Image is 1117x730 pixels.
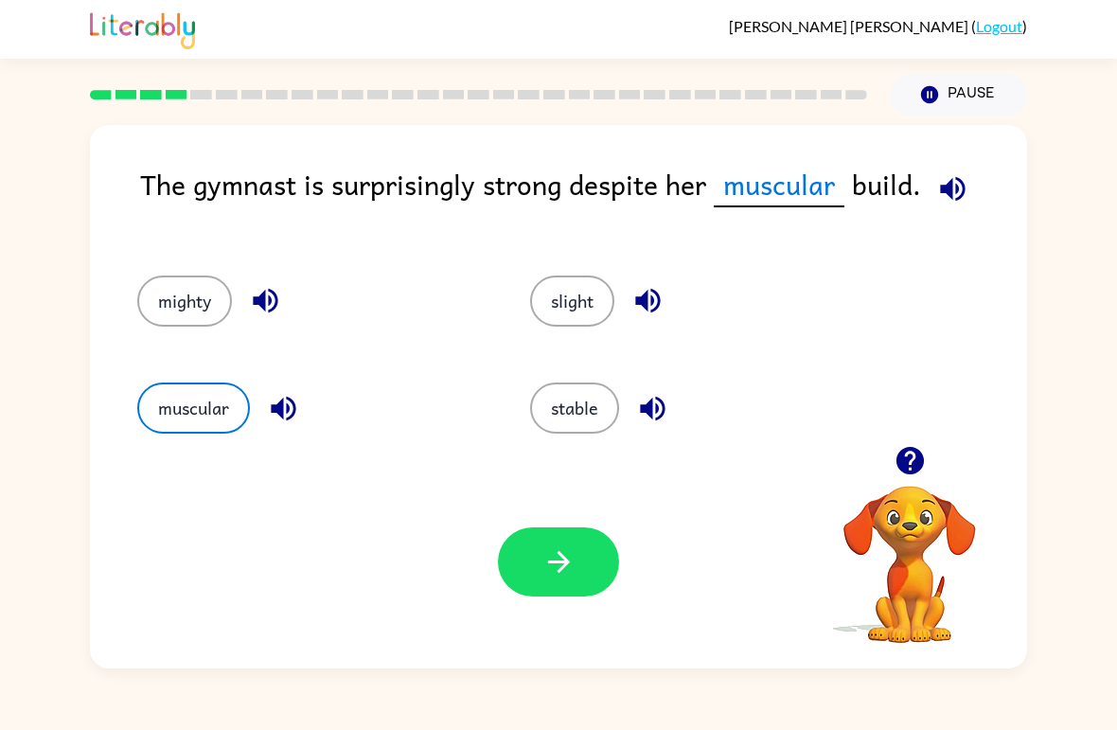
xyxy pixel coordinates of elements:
video: Your browser must support playing .mp4 files to use Literably. Please try using another browser. [815,456,1004,646]
div: ( ) [729,17,1027,35]
button: slight [530,276,614,327]
button: Pause [890,73,1027,116]
div: The gymnast is surprisingly strong despite her build. [140,163,1027,238]
span: [PERSON_NAME] [PERSON_NAME] [729,17,971,35]
button: stable [530,383,619,434]
a: Logout [976,17,1022,35]
img: Literably [90,8,195,49]
span: muscular [714,163,844,207]
button: mighty [137,276,232,327]
button: muscular [137,383,250,434]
